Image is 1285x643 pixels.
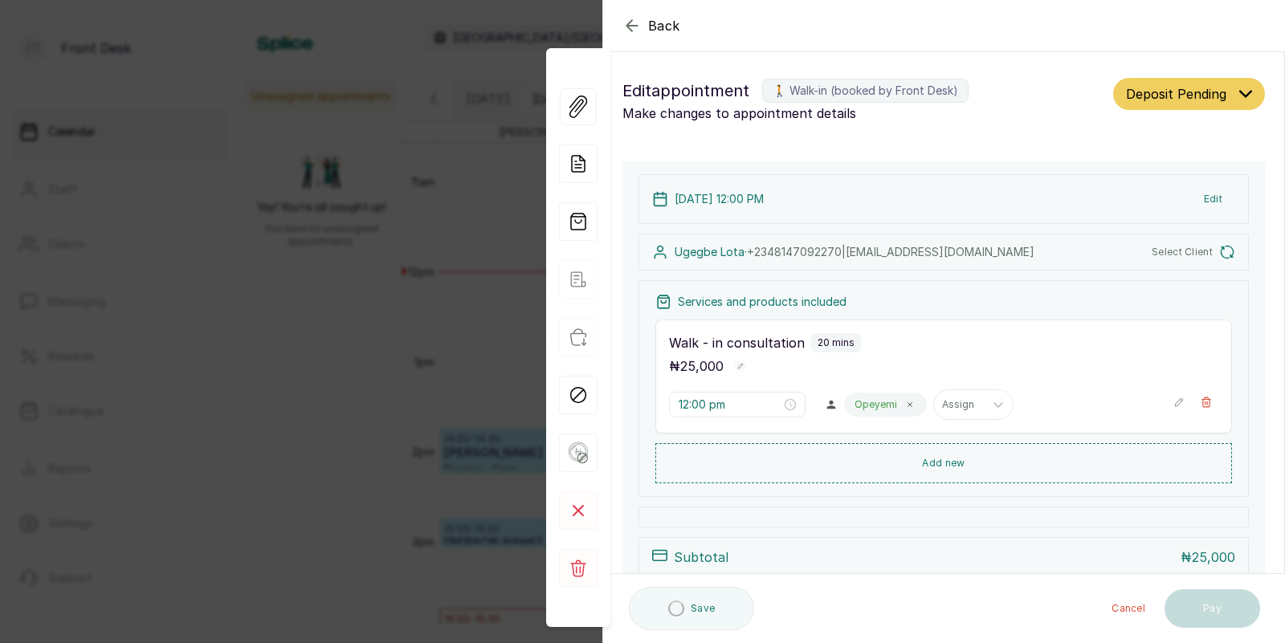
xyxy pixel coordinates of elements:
[1126,84,1226,104] span: Deposit Pending
[622,104,1107,123] p: Make changes to appointment details
[669,333,805,352] p: Walk - in consultation
[679,396,781,413] input: Select time
[1113,78,1265,110] button: Deposit Pending
[648,16,680,35] span: Back
[655,443,1232,483] button: Add new
[1191,185,1235,214] button: Edit
[855,398,897,411] p: Opeyemi
[629,587,754,630] button: Save
[818,336,855,349] p: 20 mins
[1152,246,1213,258] span: Select Client
[1192,549,1235,565] span: 25,000
[678,294,846,310] p: Services and products included
[675,191,764,207] p: [DATE] 12:00 PM
[747,245,1034,258] span: +234 8147092270 | [EMAIL_ADDRESS][DOMAIN_NAME]
[1099,589,1158,628] button: Cancel
[669,356,724,376] p: ₦
[1181,547,1235,567] p: ₦
[674,547,728,567] p: Subtotal
[1152,244,1235,260] button: Select Client
[1165,589,1260,628] button: Pay
[762,79,969,103] label: 🚶 Walk-in (booked by Front Desk)
[622,16,680,35] button: Back
[680,358,724,374] span: 25,000
[675,244,1034,260] p: Ugegbe Lota ·
[622,78,749,104] span: Edit appointment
